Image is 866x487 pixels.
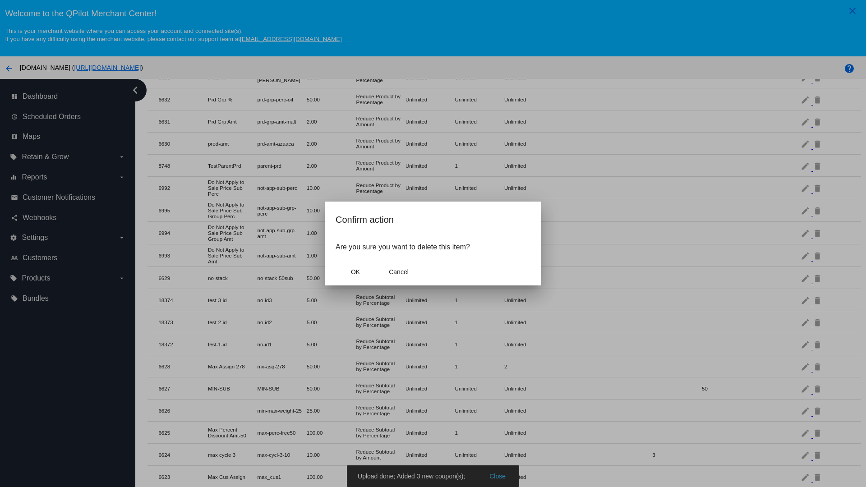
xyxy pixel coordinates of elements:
span: Cancel [389,268,409,276]
button: Close dialog [379,264,419,280]
button: Close dialog [336,264,375,280]
span: OK [351,268,360,276]
h2: Confirm action [336,212,530,227]
p: Are you sure you want to delete this item? [336,243,530,251]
